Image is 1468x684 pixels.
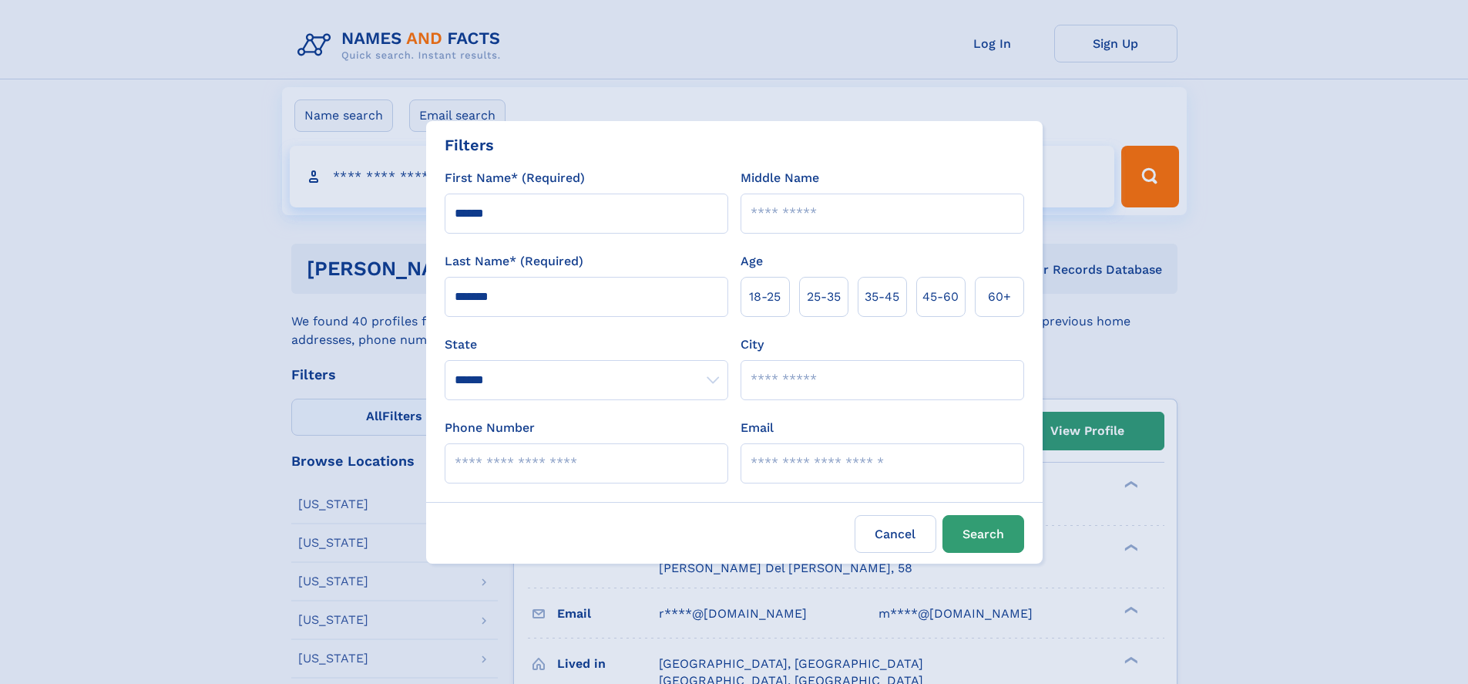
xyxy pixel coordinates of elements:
[988,288,1011,306] span: 60+
[445,169,585,187] label: First Name* (Required)
[445,419,535,437] label: Phone Number
[741,169,819,187] label: Middle Name
[741,252,763,271] label: Age
[855,515,936,553] label: Cancel
[807,288,841,306] span: 25‑35
[445,133,494,157] div: Filters
[445,335,728,354] label: State
[741,335,764,354] label: City
[865,288,899,306] span: 35‑45
[749,288,781,306] span: 18‑25
[741,419,774,437] label: Email
[445,252,583,271] label: Last Name* (Required)
[922,288,959,306] span: 45‑60
[942,515,1024,553] button: Search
